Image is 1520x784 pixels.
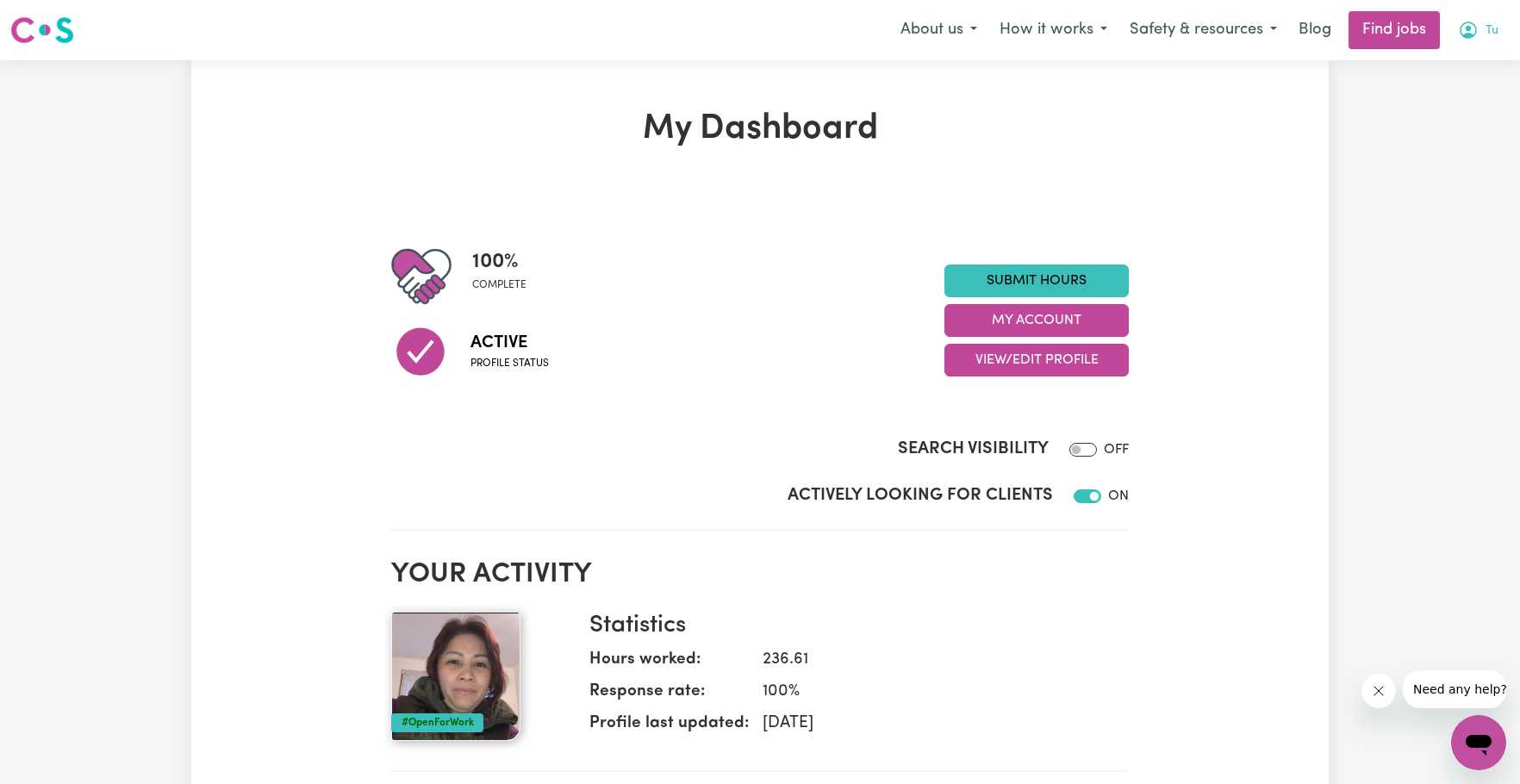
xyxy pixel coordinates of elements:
img: Your profile picture [391,612,520,741]
label: Search Visibility [898,436,1049,462]
span: Need any help? [10,12,104,26]
a: Careseekers logo [10,10,74,50]
span: 100 % [472,246,526,277]
h2: Your activity [391,558,1129,591]
dd: 100 % [749,680,1115,705]
dd: 236.61 [749,648,1115,673]
div: Profile completeness: 100% [472,246,540,307]
button: My Account [944,304,1129,337]
div: #OpenForWork [391,713,483,732]
a: Find jobs [1349,11,1440,49]
button: My Account [1447,12,1510,48]
dt: Response rate: [589,680,749,712]
a: Blog [1288,11,1342,49]
span: Profile status [470,356,549,371]
button: About us [889,12,988,48]
span: OFF [1104,443,1129,457]
h1: My Dashboard [391,109,1129,150]
img: Careseekers logo [10,15,74,46]
span: complete [472,277,526,293]
h3: Statistics [589,612,1115,641]
label: Actively Looking for Clients [788,482,1053,508]
a: Submit Hours [944,264,1129,297]
iframe: Close message [1361,674,1396,708]
button: View/Edit Profile [944,344,1129,376]
iframe: Button to launch messaging window [1451,715,1506,770]
dt: Hours worked: [589,648,749,680]
button: How it works [988,12,1118,48]
span: ON [1108,489,1129,503]
dt: Profile last updated: [589,712,749,744]
span: Tu [1486,22,1498,40]
span: Active [470,330,549,356]
dd: [DATE] [749,712,1115,737]
button: Safety & resources [1118,12,1288,48]
iframe: Message from company [1403,670,1506,708]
